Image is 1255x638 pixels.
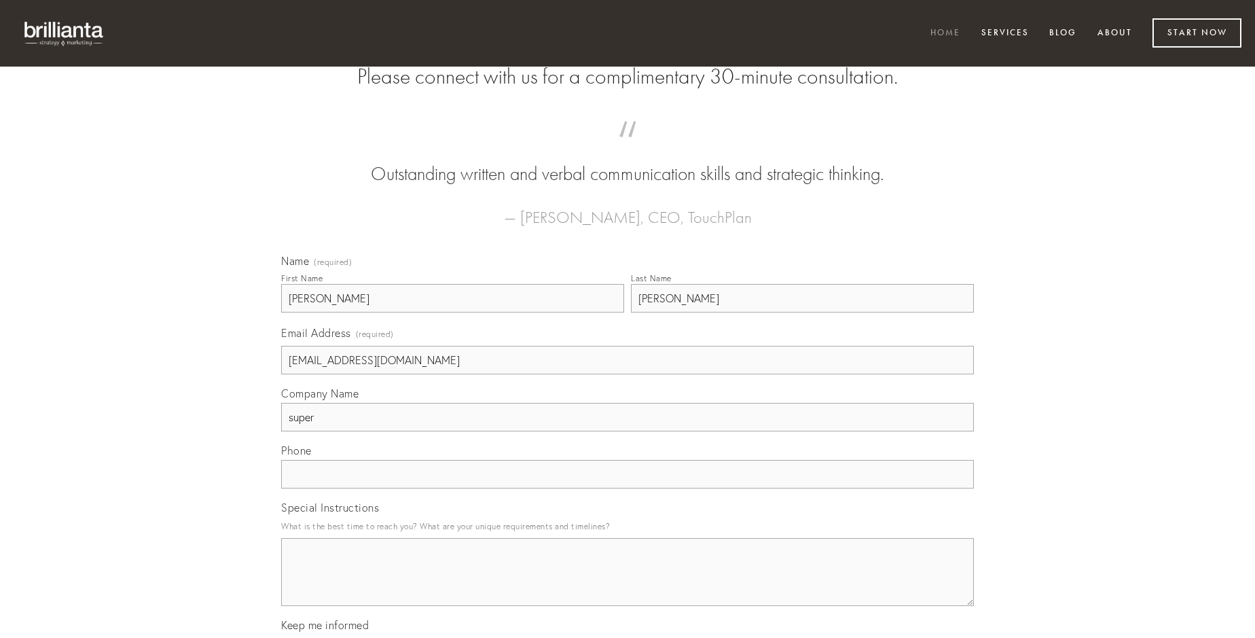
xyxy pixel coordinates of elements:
[281,273,323,283] div: First Name
[1089,22,1141,45] a: About
[281,64,974,90] h2: Please connect with us for a complimentary 30-minute consultation.
[281,618,369,632] span: Keep me informed
[281,326,351,340] span: Email Address
[356,325,394,343] span: (required)
[281,254,309,268] span: Name
[303,135,952,161] span: “
[1152,18,1241,48] a: Start Now
[631,273,672,283] div: Last Name
[922,22,969,45] a: Home
[14,14,115,53] img: brillianta - research, strategy, marketing
[281,444,312,457] span: Phone
[281,501,379,514] span: Special Instructions
[281,517,974,535] p: What is the best time to reach you? What are your unique requirements and timelines?
[303,135,952,188] blockquote: Outstanding written and verbal communication skills and strategic thinking.
[1040,22,1085,45] a: Blog
[314,258,352,266] span: (required)
[972,22,1038,45] a: Services
[303,188,952,231] figcaption: — [PERSON_NAME], CEO, TouchPlan
[281,387,359,400] span: Company Name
